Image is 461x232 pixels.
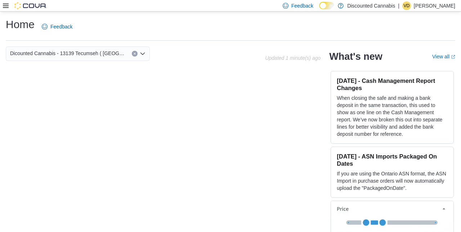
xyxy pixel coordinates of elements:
[291,2,313,9] span: Feedback
[337,77,448,92] h3: [DATE] - Cash Management Report Changes
[6,17,35,32] h1: Home
[329,51,382,62] h2: What's new
[50,23,72,30] span: Feedback
[337,94,448,138] p: When closing the safe and making a bank deposit in the same transaction, this used to show as one...
[265,55,321,61] p: Updated 1 minute(s) ago
[402,1,411,10] div: Vanessa Draper
[39,19,75,34] a: Feedback
[14,2,47,9] img: Cova
[398,1,399,10] p: |
[132,51,138,57] button: Clear input
[10,49,125,58] span: Dicounted Cannabis - 13139 Tecumseh ( [GEOGRAPHIC_DATA] )
[347,1,395,10] p: Discounted Cannabis
[451,55,455,59] svg: External link
[337,170,448,192] p: If you are using the Ontario ASN format, the ASN Import in purchase orders will now automatically...
[337,153,448,167] h3: [DATE] - ASN Imports Packaged On Dates
[414,1,455,10] p: [PERSON_NAME]
[319,2,334,9] input: Dark Mode
[432,54,455,59] a: View allExternal link
[404,1,410,10] span: VD
[140,51,146,57] button: Open list of options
